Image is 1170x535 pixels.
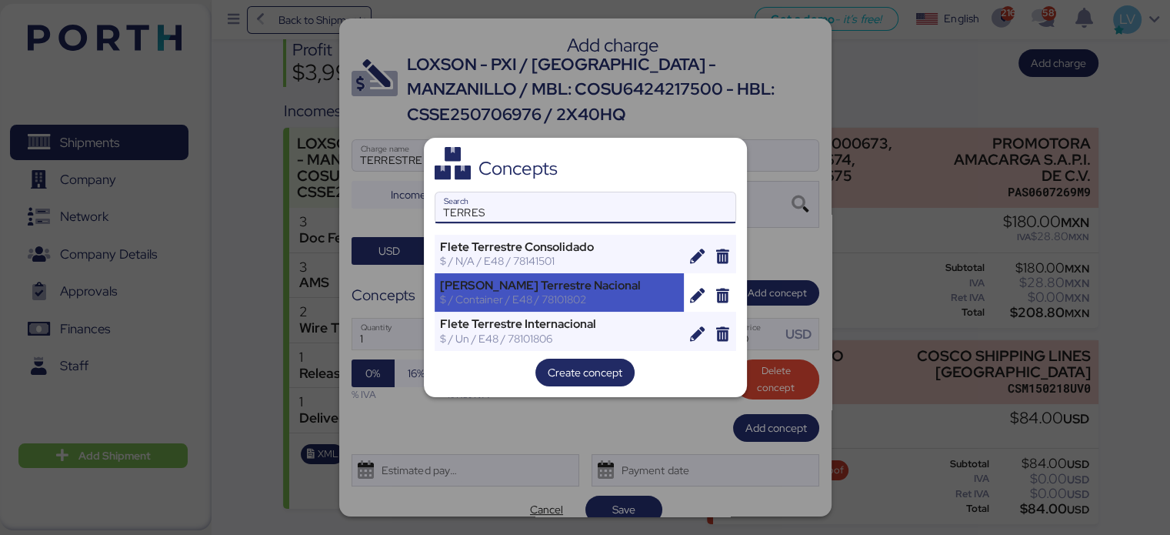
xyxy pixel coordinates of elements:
[478,162,558,176] div: Concepts
[440,240,679,254] div: Flete Terrestre Consolidado
[440,332,679,346] div: $ / Un / E48 / 78101806
[440,317,679,331] div: Flete Terrestre Internacional
[440,279,679,293] div: [PERSON_NAME] Terrestre Nacional
[440,254,679,268] div: $ / N/A / E48 / 78141501
[535,359,635,386] button: Create concept
[548,363,622,382] span: Create concept
[440,293,679,306] div: $ / Container / E48 / 78101802
[435,192,735,223] input: Search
